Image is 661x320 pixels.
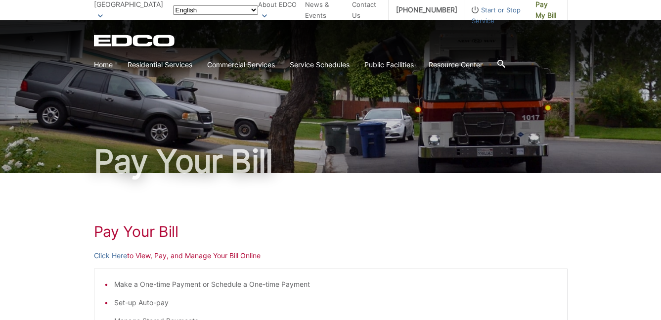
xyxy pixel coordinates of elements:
[207,59,275,70] a: Commercial Services
[94,35,176,46] a: EDCD logo. Return to the homepage.
[114,297,557,308] li: Set-up Auto-pay
[94,223,568,240] h1: Pay Your Bill
[94,145,568,177] h1: Pay Your Bill
[429,59,483,70] a: Resource Center
[173,5,258,15] select: Select a language
[94,250,127,261] a: Click Here
[128,59,192,70] a: Residential Services
[364,59,414,70] a: Public Facilities
[94,59,113,70] a: Home
[290,59,350,70] a: Service Schedules
[94,250,568,261] p: to View, Pay, and Manage Your Bill Online
[114,279,557,290] li: Make a One-time Payment or Schedule a One-time Payment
